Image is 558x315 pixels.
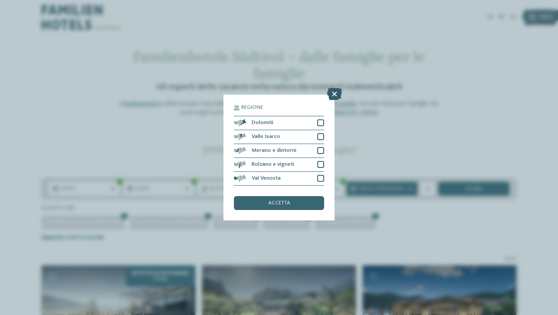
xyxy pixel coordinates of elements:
span: Regione [241,105,263,111]
span: accetta [268,200,290,206]
span: Val Venosta [252,176,281,181]
span: Valle Isarco [252,134,280,140]
span: Bolzano e vigneti [252,162,294,167]
span: Merano e dintorni [252,148,296,154]
span: Dolomiti [252,120,273,126]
